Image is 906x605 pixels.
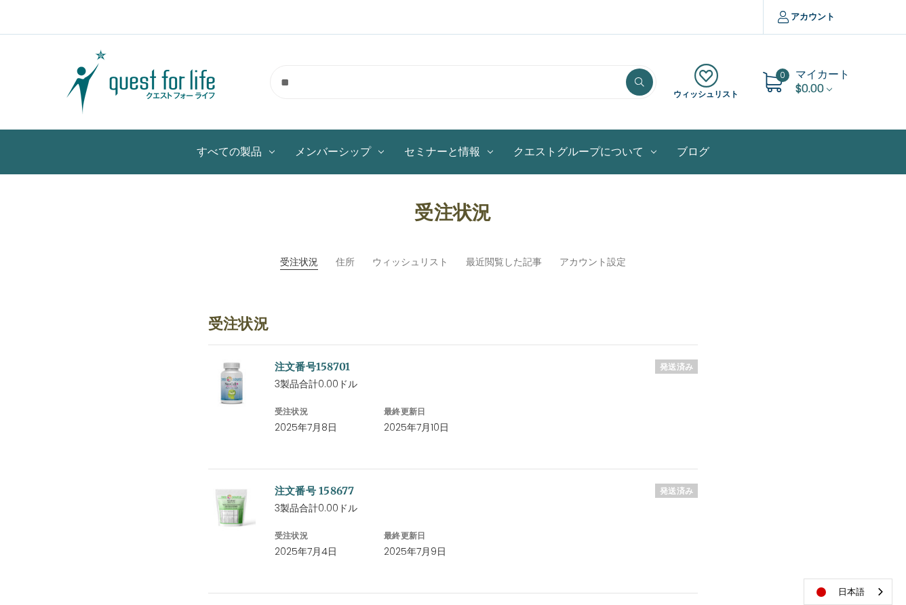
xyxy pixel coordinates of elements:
[466,255,542,269] a: 最近閲覧した記事
[275,406,370,418] h6: 受注状況
[384,406,479,418] h6: 最終更新日
[776,69,789,82] span: 0
[275,545,337,558] span: 2025年7月4日
[384,530,479,542] h6: 最終更新日
[503,130,667,174] a: クエストグループについて
[804,579,892,604] a: 日本語
[795,66,850,82] span: マイカート
[275,484,355,497] a: 注文番号 158677
[394,130,503,174] a: セミナーと情報
[655,484,698,498] h6: 発送済み
[804,579,892,605] aside: Language selected: 日本語
[795,66,850,96] a: Cart with 0 items
[275,377,698,391] p: 3製品合計0.00ドル
[275,421,337,434] span: 2025年7月8日
[275,501,698,515] p: 3製品合計0.00ドル
[208,313,698,345] h3: 受注状況
[275,360,351,373] a: 注文番号158701
[85,198,820,227] h1: 受注状況
[384,421,449,434] span: 2025年7月10日
[655,359,698,374] h6: 発送済み
[280,255,318,270] li: 受注状況
[384,545,446,558] span: 2025年7月9日
[673,64,738,100] a: ウィッシュリスト
[667,130,720,174] a: ブログ
[372,255,448,269] a: ウィッシュリスト
[795,81,824,96] span: $0.00
[804,579,892,605] div: Language
[336,255,355,269] a: 住所
[186,130,285,174] a: All Products
[275,530,370,542] h6: 受注状況
[285,130,394,174] a: メンバーシップ
[56,48,226,116] img: クエスト・グループ
[559,255,626,269] a: アカウント設定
